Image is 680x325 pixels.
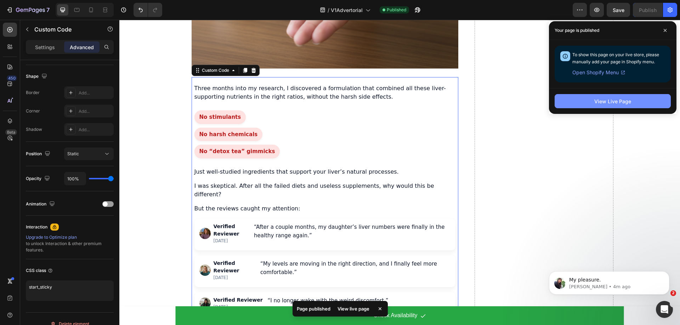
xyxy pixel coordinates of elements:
[75,108,143,122] span: No harsh chemicals
[670,290,676,296] span: 2
[94,218,130,224] div: [DATE]
[639,6,657,14] div: Publish
[607,3,630,17] button: Save
[26,199,56,209] div: Animation
[79,90,112,96] div: Add...
[26,267,53,274] div: CSS class
[79,127,112,133] div: Add...
[75,125,161,139] span: No “detox tea” gimmicks
[80,278,91,289] img: Reviewer 3
[297,305,330,312] p: Page published
[613,7,624,13] span: Save
[70,43,94,51] p: Advanced
[75,64,336,81] p: Three months into my research, I discovered a formulation that combined all these liver-supportin...
[94,203,130,218] div: Verified Reviewer
[26,108,40,114] div: Corner
[572,68,619,77] span: Open Shopify Menu
[26,72,49,81] div: Shape
[135,203,331,220] div: “After a couple months, my daughter’s liver numbers were finally in the healthy range again.”
[67,151,79,156] span: Static
[94,277,143,284] div: Verified Reviewer
[555,27,599,34] p: Your page is published
[64,172,86,185] input: Auto
[555,94,671,108] button: View Live Page
[134,3,162,17] div: Undo/Redo
[34,25,95,34] p: Custom Code
[26,224,47,230] div: Interaction
[94,240,136,255] div: Verified Reviewer
[3,3,53,17] button: 7
[5,129,17,135] div: Beta
[331,6,363,14] span: V1Advertorial
[328,6,329,14] span: /
[254,291,298,301] p: Check Availability
[26,234,114,253] div: to unlock Interaction & other premium features.
[75,91,127,104] span: No stimulants
[35,43,55,51] p: Settings
[75,148,336,156] p: Just well-studied ingredients that support your liver’s natural processes.
[538,256,680,306] iframe: Intercom notifications message
[94,284,143,290] div: [DATE]
[26,234,114,240] div: Upgrade to Optimize plan
[387,7,406,13] span: Published
[572,52,659,64] span: To show this page on your live store, please manually add your page in Shopify menu.
[333,304,374,314] div: View live page
[119,20,680,325] iframe: To enrich screen reader interactions, please activate Accessibility in Grammarly extension settings
[75,185,336,193] p: But the reviews caught my attention:
[80,245,91,256] img: Reviewer 2
[26,126,42,133] div: Shadow
[79,108,112,115] div: Add...
[81,47,111,54] div: Custom Code
[80,208,91,219] img: Reviewer 1
[141,240,331,257] div: “My levels are moving in the right direction, and I finally feel more comfortable.”
[75,162,336,179] p: I was skeptical. After all the failed diets and useless supplements, why would this be different?
[64,147,114,160] button: Static
[7,75,17,81] div: 450
[46,6,50,14] p: 7
[94,255,136,261] div: [DATE]
[656,301,673,318] iframe: Intercom live chat
[633,3,663,17] button: Publish
[148,277,269,285] div: “I no longer wake with the weird discomfort.”
[594,98,631,105] div: View Live Page
[26,174,51,184] div: Opacity
[26,149,52,159] div: Position
[26,89,40,96] div: Border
